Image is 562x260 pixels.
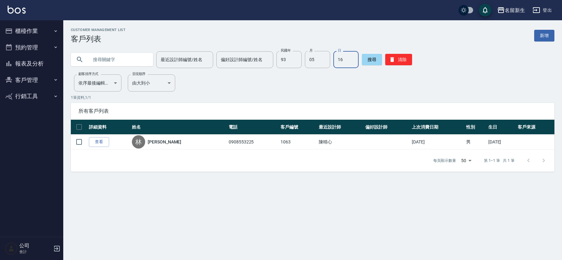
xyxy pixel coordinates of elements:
td: 0908553225 [227,135,279,149]
div: 由大到小 [128,74,175,92]
button: 客戶管理 [3,72,61,88]
label: 呈現順序 [132,72,145,76]
div: 名留新生 [505,6,525,14]
p: 會計 [19,249,52,255]
th: 性別 [465,120,487,135]
th: 最近設計師 [317,120,364,135]
a: 新增 [534,30,554,41]
button: save [479,4,491,16]
td: 陳晴心 [317,135,364,149]
a: 查看 [89,137,109,147]
button: 報表及分析 [3,55,61,72]
label: 日 [338,48,341,53]
td: 1063 [279,135,317,149]
button: 登出 [530,4,554,16]
button: 名留新生 [495,4,528,17]
td: [DATE] [487,135,516,149]
img: Logo [8,6,26,14]
h2: Customer Management List [71,28,126,32]
span: 所有客戶列表 [78,108,547,114]
h3: 客戶列表 [71,35,126,43]
button: 預約管理 [3,39,61,56]
label: 民國年 [281,48,291,53]
button: 搜尋 [362,54,382,65]
div: 依序最後編輯時間 [74,74,121,92]
th: 生日 [487,120,516,135]
p: 每頁顯示數量 [433,158,456,163]
img: Person [5,242,18,255]
th: 客戶編號 [279,120,317,135]
a: [PERSON_NAME] [148,139,181,145]
label: 月 [309,48,312,53]
th: 電話 [227,120,279,135]
button: 行銷工具 [3,88,61,105]
input: 搜尋關鍵字 [89,51,148,68]
th: 偏好設計師 [364,120,410,135]
td: [DATE] [410,135,465,149]
label: 顧客排序方式 [78,72,98,76]
th: 客戶來源 [516,120,554,135]
button: 清除 [385,54,412,65]
div: 林 [132,135,145,149]
h5: 公司 [19,243,52,249]
div: 50 [459,152,474,169]
button: 櫃檯作業 [3,23,61,39]
th: 姓名 [130,120,227,135]
th: 詳細資料 [87,120,130,135]
p: 第 1–1 筆 共 1 筆 [484,158,515,163]
p: 1 筆資料, 1 / 1 [71,95,554,100]
th: 上次消費日期 [410,120,465,135]
td: 男 [465,135,487,149]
